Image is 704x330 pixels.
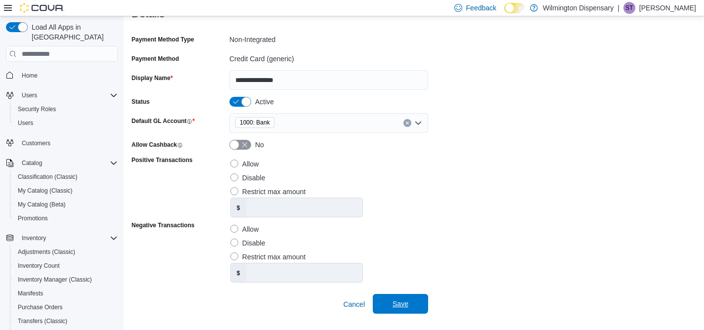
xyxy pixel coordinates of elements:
[18,262,60,270] span: Inventory Count
[22,139,50,147] span: Customers
[18,173,78,181] span: Classification (Classic)
[10,184,122,198] button: My Catalog (Classic)
[403,119,411,127] button: Clear input
[10,211,122,225] button: Promotions
[132,156,192,217] label: Positive Transactions
[18,303,63,311] span: Purchase Orders
[22,72,38,80] span: Home
[231,263,246,282] label: $
[132,98,150,106] label: Status
[14,315,118,327] span: Transfers (Classic)
[2,156,122,170] button: Catalog
[132,55,179,63] label: Payment Method
[230,186,306,198] label: Restrict max amount
[18,276,92,284] span: Inventory Manager (Classic)
[18,119,33,127] span: Users
[18,70,42,82] a: Home
[393,299,408,309] span: Save
[230,223,259,235] label: Allow
[14,199,70,210] a: My Catalog (Beta)
[623,2,635,14] div: Sydney Taylor
[14,260,118,272] span: Inventory Count
[230,172,265,184] label: Disable
[18,157,118,169] span: Catalog
[18,232,50,244] button: Inventory
[10,300,122,314] button: Purchase Orders
[14,103,60,115] a: Security Roles
[14,274,118,286] span: Inventory Manager (Classic)
[10,116,122,130] button: Users
[14,171,118,183] span: Classification (Classic)
[230,158,259,170] label: Allow
[14,199,118,210] span: My Catalog (Beta)
[18,317,67,325] span: Transfers (Classic)
[251,140,264,150] span: No
[235,117,274,128] span: 1000: Bank
[230,237,265,249] label: Disable
[2,68,122,82] button: Home
[18,137,118,149] span: Customers
[10,259,122,273] button: Inventory Count
[2,88,122,102] button: Users
[10,287,122,300] button: Manifests
[132,118,186,124] span: Default GL Account
[14,301,118,313] span: Purchase Orders
[251,97,274,107] span: Active
[22,234,46,242] span: Inventory
[14,246,79,258] a: Adjustments (Classic)
[14,288,118,299] span: Manifests
[639,2,696,14] p: [PERSON_NAME]
[373,294,428,314] button: Save
[240,118,270,127] span: 1000: Bank
[2,136,122,150] button: Customers
[625,2,633,14] span: ST
[10,102,122,116] button: Security Roles
[18,69,118,81] span: Home
[14,260,64,272] a: Inventory Count
[132,141,177,148] span: Allow Cashback
[14,185,118,197] span: My Catalog (Classic)
[230,251,306,263] label: Restrict max amount
[414,119,422,127] button: Open list of options
[22,159,42,167] span: Catalog
[18,137,54,149] a: Customers
[14,301,67,313] a: Purchase Orders
[18,289,43,297] span: Manifests
[10,170,122,184] button: Classification (Classic)
[14,171,82,183] a: Classification (Classic)
[14,246,118,258] span: Adjustments (Classic)
[28,22,118,42] span: Load All Apps in [GEOGRAPHIC_DATA]
[14,212,52,224] a: Promotions
[132,74,173,82] label: Display Name
[14,103,118,115] span: Security Roles
[14,288,47,299] a: Manifests
[466,3,496,13] span: Feedback
[231,198,246,217] label: $
[14,117,37,129] a: Users
[617,2,619,14] p: |
[10,245,122,259] button: Adjustments (Classic)
[10,314,122,328] button: Transfers (Classic)
[18,89,118,101] span: Users
[132,36,194,43] label: Payment Method Type
[18,89,41,101] button: Users
[18,248,75,256] span: Adjustments (Classic)
[10,273,122,287] button: Inventory Manager (Classic)
[14,117,118,129] span: Users
[504,13,505,14] span: Dark Mode
[18,157,46,169] button: Catalog
[343,299,365,309] span: Cancel
[504,3,525,13] input: Dark Mode
[18,187,73,195] span: My Catalog (Classic)
[14,212,118,224] span: Promotions
[18,214,48,222] span: Promotions
[14,185,77,197] a: My Catalog (Classic)
[14,274,96,286] a: Inventory Manager (Classic)
[229,51,428,63] div: Credit Card (generic)
[543,2,614,14] p: Wilmington Dispensary
[20,3,64,13] img: Cova
[14,315,71,327] a: Transfers (Classic)
[22,91,37,99] span: Users
[10,198,122,211] button: My Catalog (Beta)
[132,221,194,283] label: Negative Transactions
